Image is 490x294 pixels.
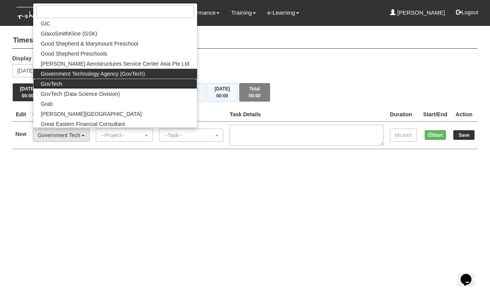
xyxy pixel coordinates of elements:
button: Total00:00 [239,83,270,102]
span: [PERSON_NAME][GEOGRAPHIC_DATA] [41,110,142,118]
span: 00:00 [22,93,34,99]
button: [DATE]00:00 [12,83,43,102]
span: Good Shepherd & Marymount Preschool [41,40,138,48]
input: Save [453,130,475,140]
span: 00:00 [216,93,228,99]
a: Training [231,4,256,22]
button: --Project-- [96,129,153,142]
th: Duration [387,107,420,122]
button: [DATE]00:00 [207,83,238,102]
th: Action [450,107,478,122]
span: Great Eastern Financial Consultant [41,120,125,128]
a: e-Learning [267,4,299,22]
label: New [15,130,27,138]
span: Good Shepherd Preschools [41,50,107,58]
span: GovTech [41,80,62,88]
span: [PERSON_NAME] Aerostructures Service Center Asia Pte Ltd [41,60,189,68]
label: Display the week of [12,54,63,62]
button: Start [425,130,446,140]
th: Start/End [420,107,450,122]
div: --Project-- [101,131,143,139]
iframe: chat widget [458,263,482,286]
div: Timesheet Week Summary [12,83,478,102]
h4: Timesheets [12,33,478,49]
th: Edit [12,107,30,122]
input: hh:mm [390,129,417,142]
input: Search [36,5,194,18]
span: Government Technology Agency (GovTech) [41,70,145,78]
span: GlaxoSmithKline (GSK) [41,30,97,37]
span: GIC [41,20,51,27]
th: Task Details [226,107,387,122]
button: Government Technology Agency (GovTech) [33,129,90,142]
th: Client [30,107,93,122]
button: --Task-- [159,129,224,142]
a: [PERSON_NAME] [390,4,445,22]
span: 00:00 [249,93,261,99]
div: --Task-- [164,131,214,139]
button: Logout [451,3,483,22]
span: GovTech (Data Science Division) [41,90,120,98]
a: Performance [182,4,219,22]
span: Grab [41,100,53,108]
div: Government Technology Agency (GovTech) [38,131,80,139]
